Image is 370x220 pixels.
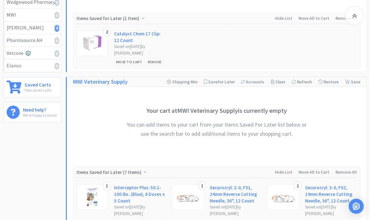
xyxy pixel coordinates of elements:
span: 7 Items [124,169,140,175]
span: Save for Later [208,79,235,85]
h6: Need help? [23,106,57,112]
div: Accounts [241,77,264,86]
i: 4 [55,25,59,32]
span: Move All to Cart [299,15,329,21]
div: Saved on [DATE] by [PERSON_NAME] [305,204,357,217]
span: Remove All [336,169,357,175]
a: Saved CartsView saved carts [3,77,61,97]
img: 2cadb1eb9dcc4f32aa0f6c8be2f12cf0_174985.png [83,34,102,53]
div: 2 [103,28,111,36]
h6: Saved Carts [24,81,51,87]
div: Pharmsource AH [7,36,58,45]
div: Shipping Min [167,77,198,86]
div: 1 [103,181,111,190]
span: Hide List [275,169,292,175]
div: Saved on [DATE] by [PERSON_NAME] [114,44,166,57]
a: MWI Veterinary Supply [73,77,128,86]
div: Save [345,77,360,86]
div: Saved on [DATE] by [PERSON_NAME] [114,204,166,217]
div: Clear [271,77,285,86]
i: 0 [55,12,59,19]
a: Securocryl: 2-0, FS1, 24mm Reverse Cutting Needle, 36", 12 Count [210,184,262,204]
div: Restore [318,77,339,86]
img: 2a45a3684c2649de9fdb741da554e12a_15586.png [271,188,296,207]
i: 0 [55,37,59,44]
div: Remove [146,59,164,65]
div: Move to Cart [114,59,144,65]
a: MWI0 [3,9,61,22]
span: 1 Item [124,15,138,21]
a: Vetcove0 [3,47,61,60]
div: 1 [294,181,302,190]
h3: Your cart at MWI Veterinary Supply is currently empty [123,106,311,116]
i: 0 [55,63,59,70]
span: Move All to Cart [299,169,329,175]
div: Open Intercom Messenger [349,199,364,214]
img: 5e6ed325c96841c4b63070f3f2c3d140_155124.png [83,188,102,207]
div: Vetcove [7,49,58,57]
div: Elanco [7,62,58,70]
a: Interceptor Plus: 50.1-100 lbs. (Blue), 6 Doses x 5 Count [114,184,166,204]
p: View saved carts [24,87,51,93]
div: [PERSON_NAME] [7,24,58,32]
img: 0c28a0e8a7e44f0ea759b3aab3fabaa7_15581.png [176,188,201,207]
span: Remove All [336,15,357,21]
a: Catalyst Chem 17 Clip: 12 Count [114,30,166,44]
span: Hide List [275,15,292,21]
h4: You can add items to your cart from your Items Saved For Later list below or use the search bar t... [123,120,311,139]
a: Securocryl: 3-0, FS2, 19mm Reverse Cutting Needle, 36", 12 Count [305,184,357,204]
span: Items Saved for Later ( ) [77,15,141,21]
a: [PERSON_NAME]4 [3,22,61,34]
div: 1 [198,181,206,190]
p: We're happy to assist! [23,112,57,118]
span: Items Saved for Later ( ) [77,169,143,175]
i: 0 [55,50,59,57]
a: Pharmsource AH0 [3,34,61,47]
div: Saved on [DATE] by [PERSON_NAME] [210,204,262,217]
a: Elanco0 [3,60,61,72]
div: MWI [7,11,58,19]
div: Refresh [292,77,312,86]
